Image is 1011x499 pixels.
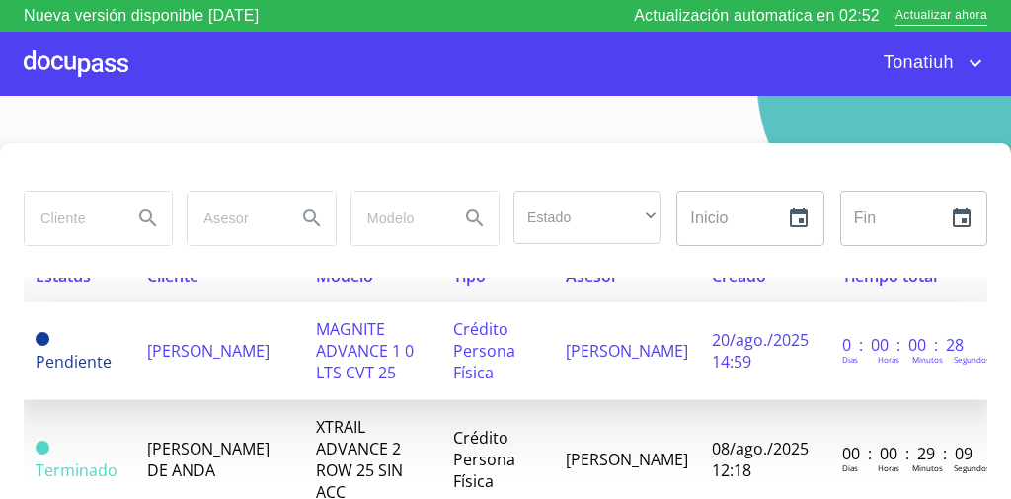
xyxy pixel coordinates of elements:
[566,340,688,362] span: [PERSON_NAME]
[25,192,117,245] input: search
[634,4,880,28] p: Actualización automatica en 02:52
[869,47,987,79] button: account of current user
[36,459,117,481] span: Terminado
[288,195,336,242] button: Search
[712,438,809,481] span: 08/ago./2025 12:18
[147,438,270,481] span: [PERSON_NAME] DE ANDA
[24,4,259,28] p: Nueva versión disponible [DATE]
[842,443,975,464] p: 00 : 00 : 29 : 09
[36,351,112,373] span: Pendiente
[513,191,661,244] div: ​
[912,462,943,473] p: Minutos
[912,354,943,365] p: Minutos
[453,318,515,383] span: Crédito Persona Física
[453,427,515,492] span: Crédito Persona Física
[566,449,688,470] span: [PERSON_NAME]
[954,354,990,365] p: Segundos
[712,329,809,373] span: 20/ago./2025 14:59
[351,192,443,245] input: search
[842,462,858,473] p: Dias
[878,462,899,473] p: Horas
[842,334,975,356] p: 0 : 00 : 00 : 28
[147,340,270,362] span: [PERSON_NAME]
[36,332,49,346] span: Pendiente
[878,354,899,365] p: Horas
[36,441,49,455] span: Terminado
[954,462,990,473] p: Segundos
[124,195,172,242] button: Search
[451,195,499,242] button: Search
[869,47,964,79] span: Tonatiuh
[842,354,858,365] p: Dias
[188,192,279,245] input: search
[895,6,987,27] span: Actualizar ahora
[316,318,414,383] span: MAGNITE ADVANCE 1 0 LTS CVT 25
